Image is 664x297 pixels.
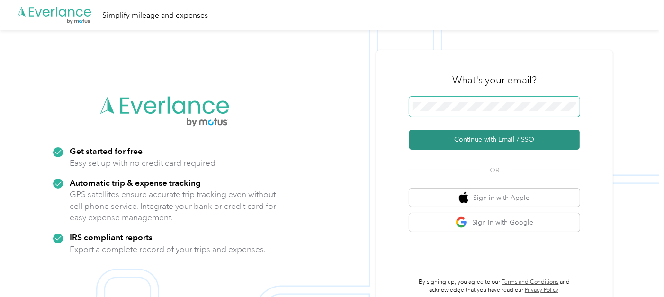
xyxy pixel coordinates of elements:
[459,192,468,204] img: apple logo
[70,178,201,188] strong: Automatic trip & expense tracking
[525,287,558,294] a: Privacy Policy
[70,243,266,255] p: Export a complete record of your trips and expenses.
[409,189,580,207] button: apple logoSign in with Apple
[70,157,215,169] p: Easy set up with no credit card required
[409,130,580,150] button: Continue with Email / SSO
[70,232,153,242] strong: IRS compliant reports
[102,9,208,21] div: Simplify mileage and expenses
[409,213,580,232] button: google logoSign in with Google
[502,279,559,286] a: Terms and Conditions
[478,165,511,175] span: OR
[452,73,537,87] h3: What's your email?
[70,189,277,224] p: GPS satellites ensure accurate trip tracking even without cell phone service. Integrate your bank...
[456,216,467,228] img: google logo
[70,146,143,156] strong: Get started for free
[409,278,580,295] p: By signing up, you agree to our and acknowledge that you have read our .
